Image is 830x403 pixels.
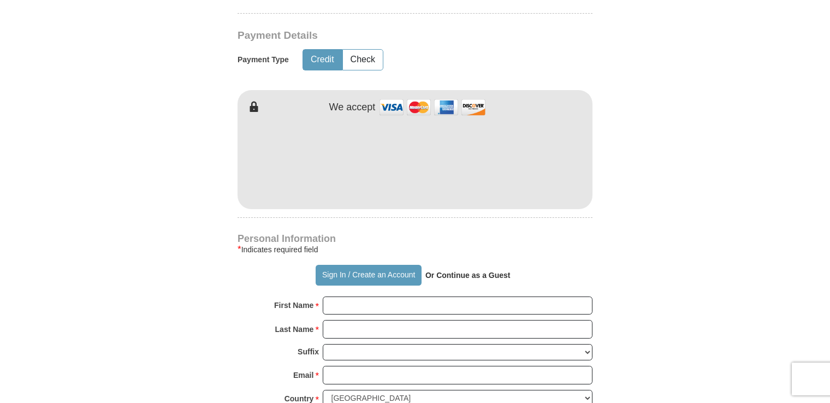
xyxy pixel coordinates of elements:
h5: Payment Type [238,55,289,64]
strong: Suffix [298,344,319,359]
button: Credit [303,50,342,70]
h4: Personal Information [238,234,592,243]
button: Sign In / Create an Account [316,265,421,286]
h4: We accept [329,102,376,114]
div: Indicates required field [238,243,592,256]
strong: First Name [274,298,313,313]
strong: Last Name [275,322,314,337]
strong: Email [293,368,313,383]
img: credit cards accepted [378,96,487,119]
strong: Or Continue as a Guest [425,271,511,280]
h3: Payment Details [238,29,516,42]
button: Check [343,50,383,70]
